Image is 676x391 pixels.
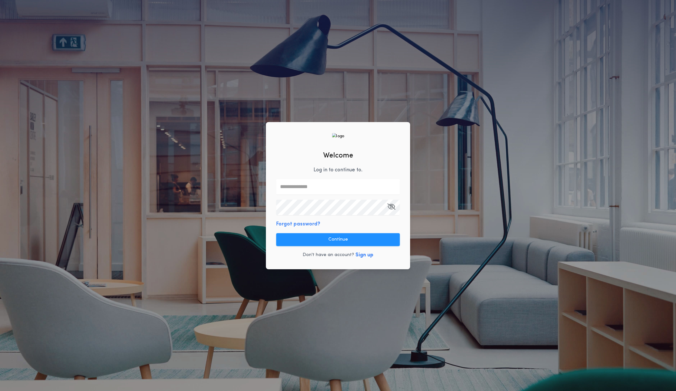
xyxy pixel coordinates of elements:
[323,150,353,161] h2: Welcome
[355,251,373,259] button: Sign up
[303,252,354,258] p: Don't have an account?
[332,133,344,139] img: logo
[276,233,400,246] button: Continue
[314,166,362,174] p: Log in to continue to .
[276,220,320,228] button: Forgot password?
